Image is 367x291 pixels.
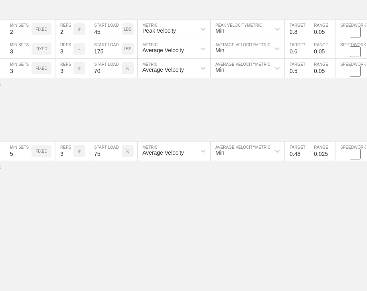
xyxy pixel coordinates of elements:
div: Average Velocity [142,47,184,53]
p: FIXED [36,149,47,153]
p: LBS [124,47,132,51]
div: Min [215,67,225,73]
div: Min [215,149,225,156]
p: # [78,47,81,51]
p: % [126,66,130,71]
p: FIXED [36,47,47,51]
p: # [78,66,81,71]
div: Min [215,28,225,34]
p: # [78,27,81,31]
p: # [78,149,81,153]
div: Peak Velocity [142,28,176,34]
p: FIXED [36,66,47,71]
p: % [126,149,130,153]
div: Min [215,47,225,53]
input: Any [89,142,122,161]
div: Average Velocity [142,149,184,156]
div: Average Velocity [142,67,184,73]
input: Any [89,20,122,39]
iframe: Chat Widget [327,253,367,291]
p: FIXED [36,27,47,31]
input: Any [89,59,122,78]
p: LBS [124,27,132,31]
input: Any [89,39,122,58]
